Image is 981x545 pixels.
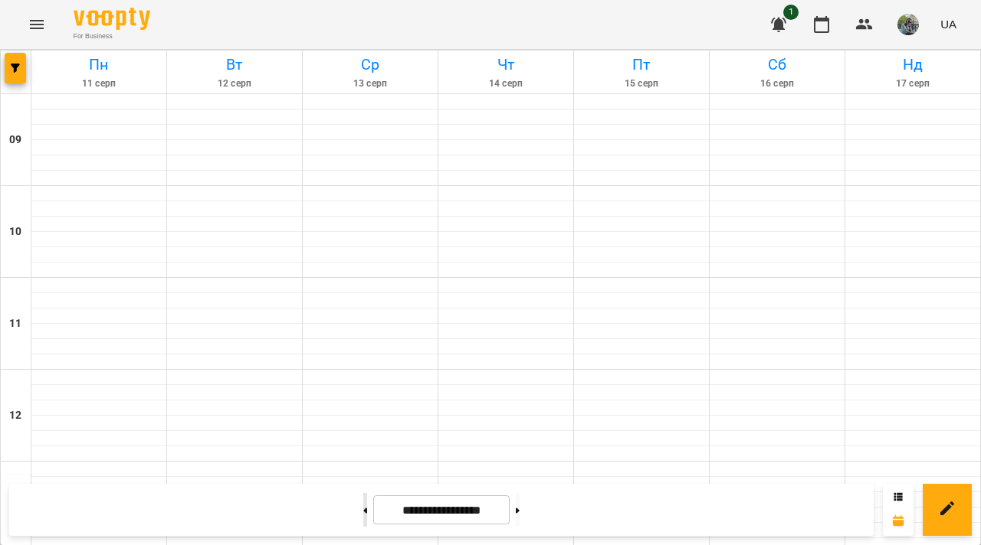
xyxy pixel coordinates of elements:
[34,53,164,77] h6: Пн
[74,8,150,30] img: Voopty Logo
[934,10,963,38] button: UA
[848,77,978,91] h6: 17 серп
[169,77,300,91] h6: 12 серп
[9,132,21,148] h6: 09
[441,77,571,91] h6: 14 серп
[940,16,956,32] span: UA
[169,53,300,77] h6: Вт
[305,53,435,77] h6: Ср
[576,77,707,91] h6: 15 серп
[897,14,919,35] img: c71655888622cca4d40d307121b662d7.jpeg
[712,53,842,77] h6: Сб
[783,5,799,20] span: 1
[9,407,21,424] h6: 12
[305,77,435,91] h6: 13 серп
[18,6,55,43] button: Menu
[848,53,978,77] h6: Нд
[34,77,164,91] h6: 11 серп
[74,31,150,41] span: For Business
[712,77,842,91] h6: 16 серп
[9,224,21,240] h6: 10
[576,53,707,77] h6: Пт
[9,315,21,332] h6: 11
[441,53,571,77] h6: Чт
